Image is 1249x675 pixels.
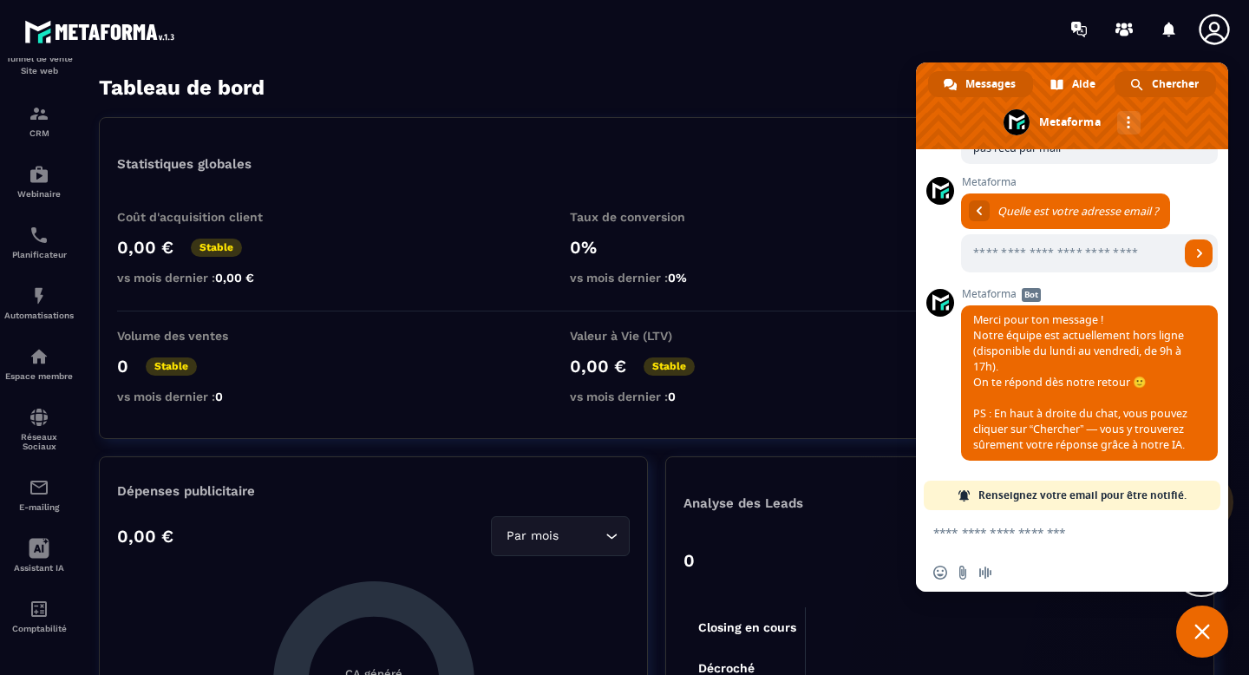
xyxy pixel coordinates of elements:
[117,271,291,285] p: vs mois dernier :
[4,90,74,151] a: formationformationCRM
[117,390,291,403] p: vs mois dernier :
[502,527,562,546] span: Par mois
[491,516,630,556] div: Search for option
[956,566,970,580] span: Envoyer un fichier
[117,156,252,172] p: Statistiques globales
[4,311,74,320] p: Automatisations
[4,563,74,573] p: Assistant IA
[978,481,1187,510] span: Renseignez votre email pour être notifié.
[215,271,254,285] span: 0,00 €
[683,495,940,511] p: Analyse des Leads
[4,394,74,464] a: social-networksocial-networkRéseaux Sociaux
[4,250,74,259] p: Planificateur
[4,189,74,199] p: Webinaire
[961,288,1218,300] span: Metaforma
[961,234,1180,272] input: Entrez votre adresse email...
[1185,239,1213,267] span: Envoyer
[1152,71,1199,97] span: Chercher
[668,271,687,285] span: 0%
[973,312,1187,452] span: Merci pour ton message ! Notre équipe est actuellement hors ligne (disponible du lundi au vendred...
[4,624,74,633] p: Comptabilité
[1176,606,1228,658] div: Fermer le chat
[99,75,265,100] h3: Tableau de bord
[570,329,743,343] p: Valeur à Vie (LTV)
[4,151,74,212] a: automationsautomationsWebinaire
[146,357,197,376] p: Stable
[928,71,1033,97] div: Messages
[4,333,74,394] a: automationsautomationsEspace membre
[570,237,743,258] p: 0%
[997,204,1158,219] span: Quelle est votre adresse email ?
[29,164,49,185] img: automations
[961,176,1218,188] span: Metaforma
[4,464,74,525] a: emailemailE-mailing
[117,237,173,258] p: 0,00 €
[29,225,49,246] img: scheduler
[4,212,74,272] a: schedulerschedulerPlanificateur
[1035,71,1113,97] div: Aide
[215,390,223,403] span: 0
[4,272,74,333] a: automationsautomationsAutomatisations
[4,53,74,77] p: Tunnel de vente Site web
[965,71,1016,97] span: Messages
[570,356,626,377] p: 0,00 €
[933,566,947,580] span: Insérer un emoji
[24,16,180,48] img: logo
[117,526,173,547] p: 0,00 €
[117,329,291,343] p: Volume des ventes
[1022,288,1041,302] span: Bot
[117,483,630,499] p: Dépenses publicitaire
[29,346,49,367] img: automations
[4,432,74,451] p: Réseaux Sociaux
[191,239,242,257] p: Stable
[562,527,601,546] input: Search for option
[644,357,695,376] p: Stable
[117,210,291,224] p: Coût d'acquisition client
[29,285,49,306] img: automations
[29,599,49,619] img: accountant
[4,128,74,138] p: CRM
[570,210,743,224] p: Taux de conversion
[698,620,796,635] tspan: Closing en cours
[698,661,755,675] tspan: Décroché
[4,586,74,646] a: accountantaccountantComptabilité
[1072,71,1095,97] span: Aide
[683,550,695,571] p: 0
[29,407,49,428] img: social-network
[29,477,49,498] img: email
[570,271,743,285] p: vs mois dernier :
[4,502,74,512] p: E-mailing
[4,525,74,586] a: Assistant IA
[933,525,1173,541] textarea: Entrez votre message...
[1115,71,1216,97] div: Chercher
[668,390,676,403] span: 0
[29,103,49,124] img: formation
[969,200,990,221] div: Retourner au message
[117,356,128,377] p: 0
[1117,111,1141,134] div: Autres canaux
[570,390,743,403] p: vs mois dernier :
[4,371,74,381] p: Espace membre
[978,566,992,580] span: Message audio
